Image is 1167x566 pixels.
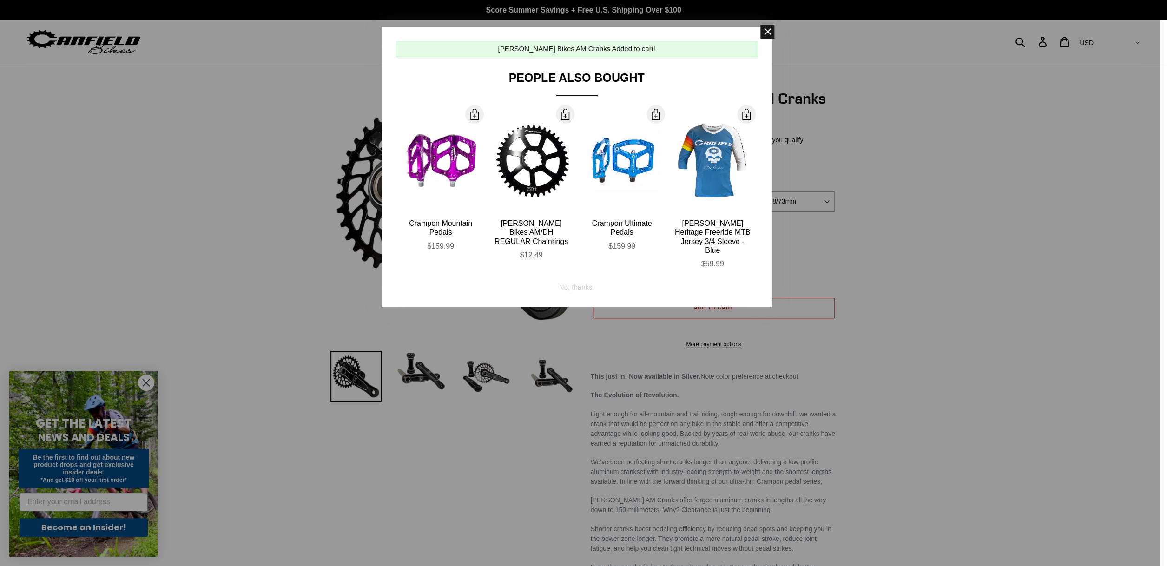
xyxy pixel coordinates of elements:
[402,219,479,237] div: Crampon Mountain Pedals
[608,242,635,250] span: $159.99
[674,123,751,199] img: Canfield-Hertiage-Jersey-Blue-Front_large.jpg
[498,44,655,54] div: [PERSON_NAME] Bikes AM Cranks Added to cart!
[396,71,758,96] div: People Also Bought
[520,251,543,259] span: $12.49
[402,123,479,199] img: Canfield-Crampon-Mountain-Purple-Shopify_large.jpg
[701,260,724,268] span: $59.99
[674,219,751,255] div: [PERSON_NAME] Heritage Freeride MTB Jersey 3/4 Sleeve - Blue
[493,219,570,246] div: [PERSON_NAME] Bikes AM/DH REGULAR Chainrings
[427,242,454,250] span: $159.99
[584,123,660,199] img: Canfield-Crampon-Ultimate-Blue_large.jpg
[584,219,660,237] div: Crampon Ultimate Pedals
[493,123,570,199] img: 38T_Ring_Back_large.png
[559,275,594,293] div: No, thanks.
